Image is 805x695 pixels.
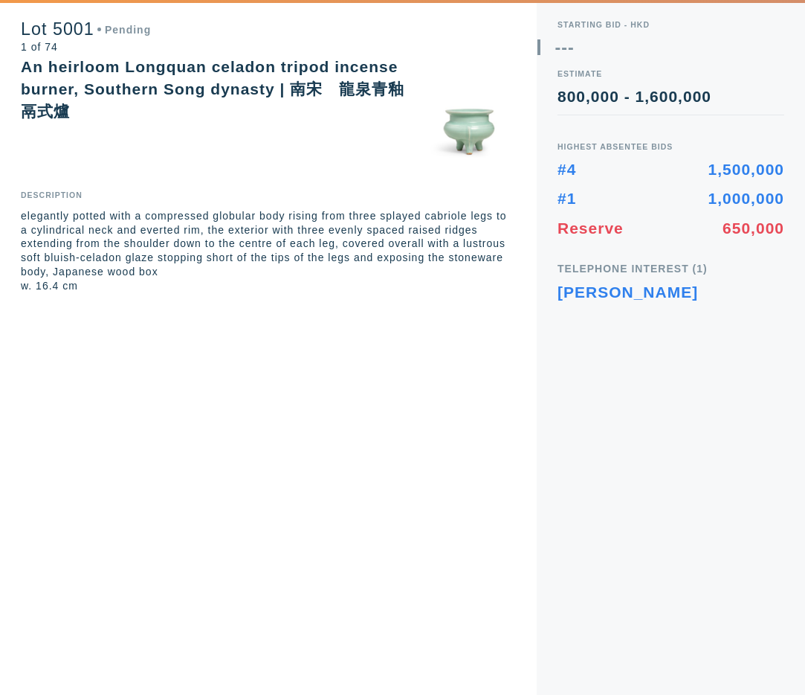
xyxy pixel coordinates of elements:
[21,58,404,121] div: An heirloom Longquan celadon tripod incense burner, Southern Song dynasty | 南宋 龍泉青釉鬲式爐
[708,161,784,177] div: 1,500,000
[557,89,784,104] div: 800,000 - 1,600,000
[557,284,698,307] div: [PERSON_NAME]
[21,209,516,278] p: elegantly potted with a compressed globular body rising from three splayed cabriole legs to a cyl...
[557,143,784,151] div: Highest Absentee Bids
[557,263,784,274] div: Telephone Interest (1)
[21,279,516,293] p: w. 16.4 cm
[557,70,784,78] div: Estimate
[555,39,575,57] div: ---
[21,21,151,38] div: Lot 5001
[557,161,576,177] div: #4
[557,220,624,236] div: Reserve
[708,190,784,206] div: 1,000,000
[97,25,151,35] div: Pending
[21,42,151,52] div: 1 of 74
[557,190,576,206] div: #1
[557,21,784,29] div: Starting bid - HKD
[21,191,516,199] div: Description
[722,220,784,236] div: 650,000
